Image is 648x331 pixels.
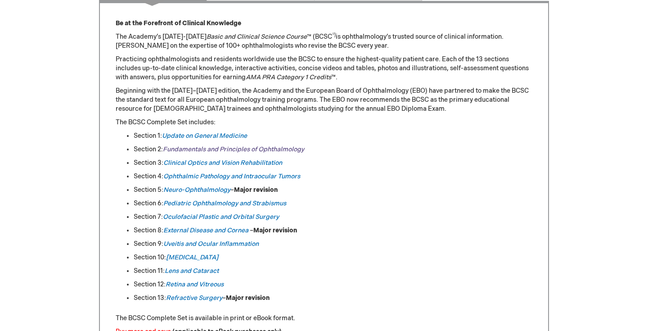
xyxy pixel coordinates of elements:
li: Section 13: – [134,294,532,303]
li: Section 8: – [134,226,532,235]
strong: Major revision [253,227,297,234]
li: Section 12: [134,280,532,289]
a: Ophthalmic Pathology and Intraocular Tumors [163,172,300,180]
a: Lens and Cataract [165,267,219,275]
li: Section 1: [134,131,532,141]
p: Practicing ophthalmologists and residents worldwide use the BCSC to ensure the highest-quality pa... [116,55,532,82]
p: Beginning with the [DATE]–[DATE] edition, the Academy and the European Board of Ophthalmology (EB... [116,86,532,113]
li: Section 4: [134,172,532,181]
strong: Be at the Forefront of Clinical Knowledge [116,19,241,27]
a: Retina and Vitreous [166,281,224,288]
li: Section 10: [134,253,532,262]
a: Clinical Optics and Vision Rehabilitation [163,159,282,167]
p: The BCSC Complete Set is available in print or eBook format. [116,314,532,323]
p: The BCSC Complete Set includes: [116,118,532,127]
li: Section 2: [134,145,532,154]
a: Fundamentals and Principles of Ophthalmology [163,145,304,153]
li: Section 3: [134,159,532,168]
a: Oculofacial Plastic and Orbital Surgery [163,213,279,221]
a: Pediatric Ophthalmology and Strabismus [163,200,286,207]
li: Section 6: [134,199,532,208]
a: External Disease and Cornea [163,227,248,234]
strong: Major revision [226,294,270,302]
a: Update on General Medicine [162,132,247,140]
sup: ®) [332,32,336,38]
li: Section 9: [134,240,532,249]
p: The Academy’s [DATE]-[DATE] ™ (BCSC is ophthalmology’s trusted source of clinical information. [P... [116,32,532,50]
em: Basic and Clinical Science Course [207,33,307,41]
strong: Major revision [234,186,278,194]
a: Refractive Surgery [166,294,222,302]
a: [MEDICAL_DATA] [166,254,218,261]
a: Neuro-Ophthalmology [163,186,230,194]
li: Section 5: – [134,186,532,195]
li: Section 7: [134,213,532,222]
em: AMA PRA Category 1 Credits [246,73,331,81]
li: Section 11: [134,267,532,276]
a: Uveitis and Ocular Inflammation [163,240,259,248]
